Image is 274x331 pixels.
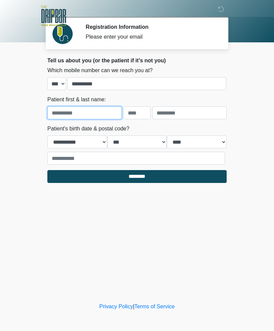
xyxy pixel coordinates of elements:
img: Agent Avatar [52,24,73,44]
a: | [133,304,134,309]
div: Please enter your email [86,33,216,41]
label: Patient first & last name: [47,96,106,104]
a: Terms of Service [134,304,175,309]
label: Which mobile number can we reach you at? [47,66,153,75]
label: Patient's birth date & postal code? [47,125,129,133]
a: Privacy Policy [99,304,133,309]
img: The DRIPBaR - New Braunfels Logo [41,5,66,27]
h2: Tell us about you (or the patient if it's not you) [47,57,227,64]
